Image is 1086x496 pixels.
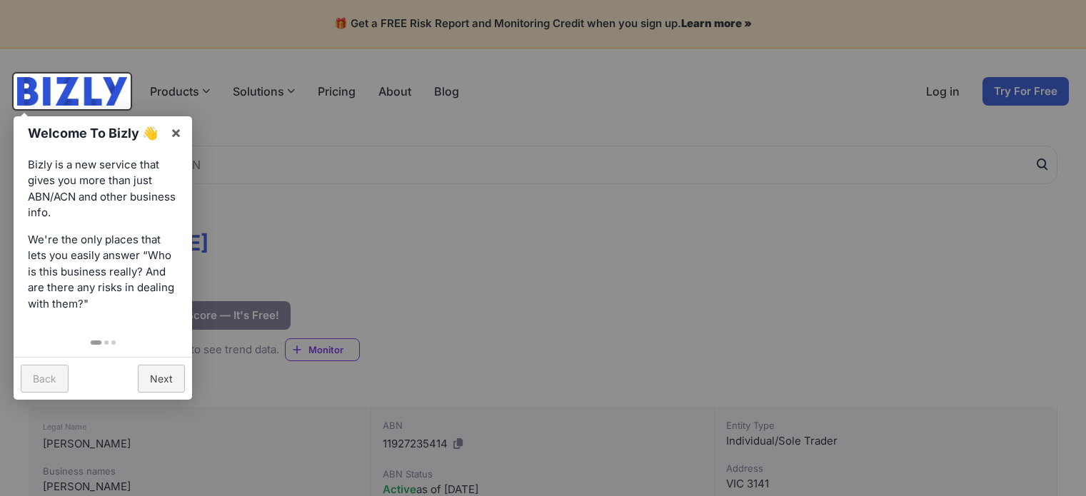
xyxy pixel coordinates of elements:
h1: Welcome To Bizly 👋 [28,123,163,143]
p: We're the only places that lets you easily answer “Who is this business really? And are there any... [28,232,178,313]
p: Bizly is a new service that gives you more than just ABN/ACN and other business info. [28,157,178,221]
a: Back [21,365,69,393]
a: × [160,116,192,148]
a: Next [138,365,185,393]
